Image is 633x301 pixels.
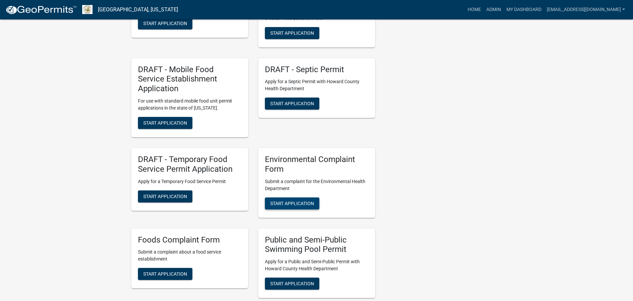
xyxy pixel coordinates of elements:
button: Start Application [138,117,192,129]
button: Start Application [138,190,192,202]
p: Apply for a Septic Permit with Howard County Health Department [265,78,368,92]
h5: DRAFT - Mobile Food Service Establishment Application [138,65,242,94]
button: Start Application [265,27,319,39]
p: Submit a complaint for the Environmental Health Department [265,178,368,192]
button: Start Application [138,17,192,29]
span: Start Application [270,101,314,106]
span: Start Application [143,271,187,277]
button: Start Application [265,197,319,209]
h5: Environmental Complaint Form [265,155,368,174]
button: Start Application [138,268,192,280]
span: Start Application [143,20,187,26]
p: Apply for a Public and Semi-Public Permit with Howard County Health Department [265,258,368,272]
a: Home [465,3,484,16]
span: Start Application [270,200,314,206]
h5: DRAFT - Septic Permit [265,65,368,74]
a: [EMAIL_ADDRESS][DOMAIN_NAME] [544,3,628,16]
img: Howard County, Indiana [82,5,93,14]
button: Start Application [265,278,319,290]
span: Start Application [270,281,314,286]
h5: Public and Semi-Public Swimming Pool Permit [265,235,368,255]
span: Start Application [270,30,314,35]
span: Start Application [143,193,187,199]
button: Start Application [265,98,319,110]
p: Submit a complaint about a food service establishment [138,249,242,263]
p: Apply for a Temporary Food Service Permit [138,178,242,185]
span: Start Application [143,120,187,126]
a: My Dashboard [504,3,544,16]
a: Admin [484,3,504,16]
h5: DRAFT - Temporary Food Service Permit Application [138,155,242,174]
a: [GEOGRAPHIC_DATA], [US_STATE] [98,4,178,15]
h5: Foods Complaint Form [138,235,242,245]
p: For use with standard mobile food unit permit applications in the state of [US_STATE]. [138,98,242,112]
